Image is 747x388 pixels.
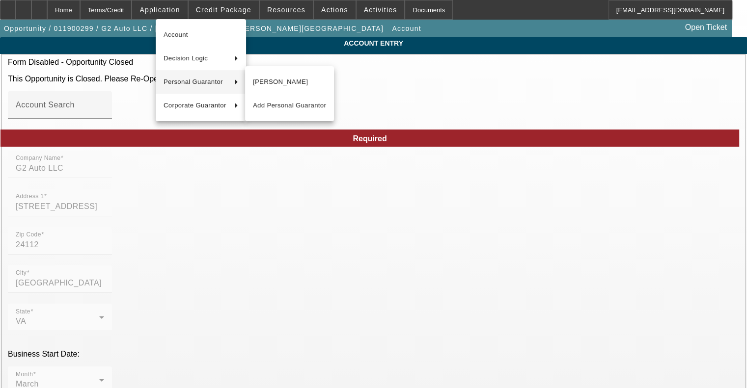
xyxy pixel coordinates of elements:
span: [PERSON_NAME] [253,76,326,88]
span: Corporate Guarantor [164,100,226,111]
span: Decision Logic [164,52,226,64]
span: Personal Guarantor [164,76,226,88]
span: Add Personal Guarantor [253,100,326,111]
span: Account [164,29,238,41]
